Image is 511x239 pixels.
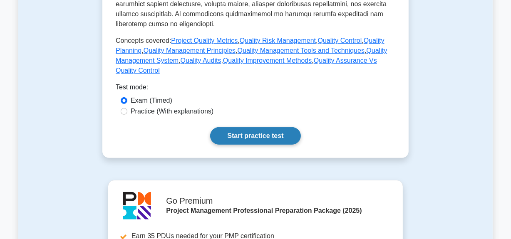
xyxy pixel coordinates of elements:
p: Concepts covered: , , , , , , , , , [116,36,395,76]
a: Quality Management Tools and Techniques [238,47,365,54]
a: Start practice test [210,127,300,145]
div: Test mode: [116,82,395,96]
a: Quality Control [318,37,362,44]
a: Project Quality Metrics [171,37,238,44]
a: Quality Improvement Methods [223,57,312,64]
a: Quality Risk Management [240,37,316,44]
a: Quality Management Principles [144,47,236,54]
label: Practice (With explanations) [131,106,213,116]
label: Exam (Timed) [131,96,172,106]
a: Quality Audits [181,57,221,64]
